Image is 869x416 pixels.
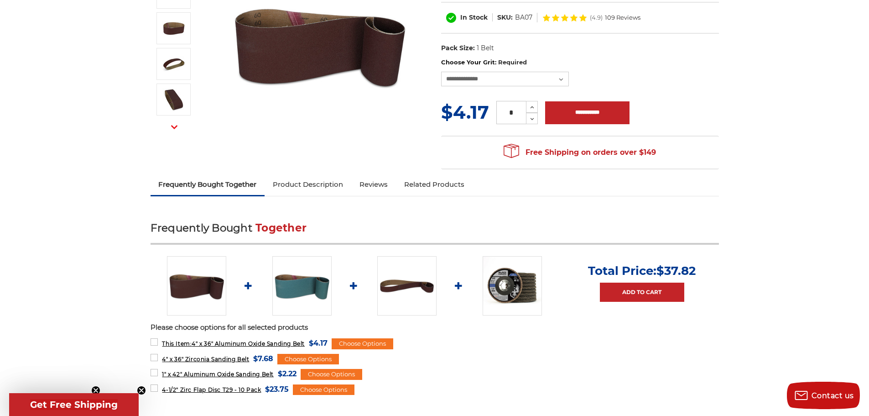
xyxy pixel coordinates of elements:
[151,322,719,333] p: Please choose options for all selected products
[396,174,473,195] a: Related Products
[600,283,684,302] a: Add to Cart
[498,58,527,66] small: Required
[441,58,719,67] label: Choose Your Grit:
[255,221,307,234] span: Together
[162,371,274,378] span: 1" x 42" Aluminum Oxide Sanding Belt
[504,143,656,162] span: Free Shipping on orders over $149
[151,221,252,234] span: Frequently Bought
[787,382,860,409] button: Contact us
[477,43,494,53] dd: 1 Belt
[162,17,185,40] img: 4" x 36" AOX Sanding Belt
[137,386,146,395] button: Close teaser
[278,368,297,380] span: $2.22
[441,43,475,53] dt: Pack Size:
[812,391,854,400] span: Contact us
[332,338,393,349] div: Choose Options
[163,117,185,137] button: Next
[162,386,261,393] span: 4-1/2" Zirc Flap Disc T29 - 10 Pack
[253,353,273,365] span: $7.68
[441,101,489,123] span: $4.17
[460,13,488,21] span: In Stock
[162,340,305,347] span: 4" x 36" Aluminum Oxide Sanding Belt
[293,384,354,395] div: Choose Options
[91,386,100,395] button: Close teaser
[497,13,513,22] dt: SKU:
[351,174,396,195] a: Reviews
[277,354,339,365] div: Choose Options
[309,337,328,349] span: $4.17
[167,256,226,316] img: 4" x 36" Aluminum Oxide Sanding Belt
[656,263,696,278] span: $37.82
[162,53,185,75] img: 4" x 36" Sanding Belt - Aluminum Oxide
[590,15,603,21] span: (4.9)
[9,393,139,416] div: Get Free ShippingClose teaser
[515,13,532,22] dd: BA07
[301,369,362,380] div: Choose Options
[265,383,289,395] span: $23.75
[162,88,185,111] img: 4" x 36" Sanding Belt - AOX
[265,174,351,195] a: Product Description
[30,399,118,410] span: Get Free Shipping
[588,263,696,278] p: Total Price:
[162,340,192,347] strong: This Item:
[162,356,249,363] span: 4" x 36" Zirconia Sanding Belt
[151,174,265,195] a: Frequently Bought Together
[605,15,640,21] span: 109 Reviews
